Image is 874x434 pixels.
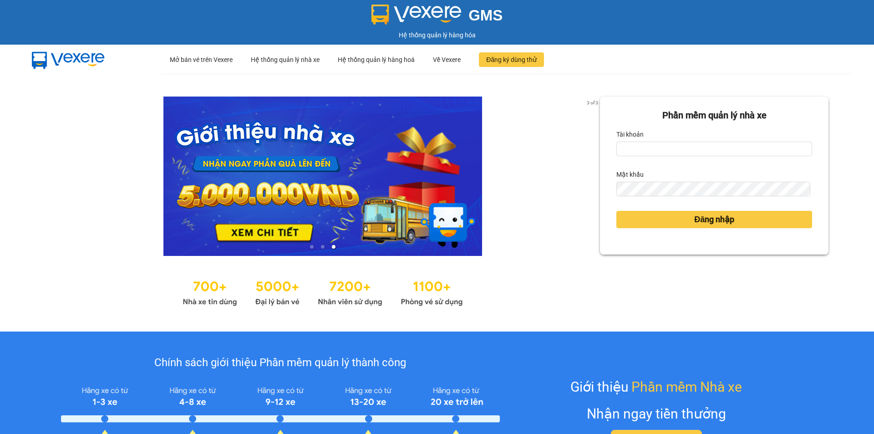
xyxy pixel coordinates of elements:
[183,274,463,309] img: Statistics.png
[321,245,325,249] li: slide item 2
[2,30,872,40] div: Hệ thống quản lý hàng hóa
[310,245,314,249] li: slide item 1
[631,376,742,398] span: Phần mềm Nhà xe
[587,97,600,256] button: next slide / item
[616,108,812,123] div: Phần mềm quản lý nhà xe
[584,97,600,108] p: 3 of 3
[61,354,499,372] div: Chính sách giới thiệu Phần mềm quản lý thành công
[616,142,812,156] input: Tài khoản
[433,45,461,74] div: Về Vexere
[468,7,503,24] span: GMS
[616,182,810,196] input: Mật khẩu
[570,376,742,398] div: Giới thiệu
[479,52,544,67] button: Đăng ký dùng thử
[46,97,58,256] button: previous slide / item
[371,14,503,21] a: GMS
[486,55,537,65] span: Đăng ký dùng thử
[694,213,734,226] span: Đăng nhập
[616,211,812,228] button: Đăng nhập
[251,45,320,74] div: Hệ thống quản lý nhà xe
[616,127,644,142] label: Tài khoản
[616,167,644,182] label: Mật khẩu
[338,45,415,74] div: Hệ thống quản lý hàng hoá
[371,5,462,25] img: logo 2
[587,403,726,424] div: Nhận ngay tiền thưởng
[332,245,335,249] li: slide item 3
[170,45,233,74] div: Mở bán vé trên Vexere
[23,45,114,75] img: mbUUG5Q.png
